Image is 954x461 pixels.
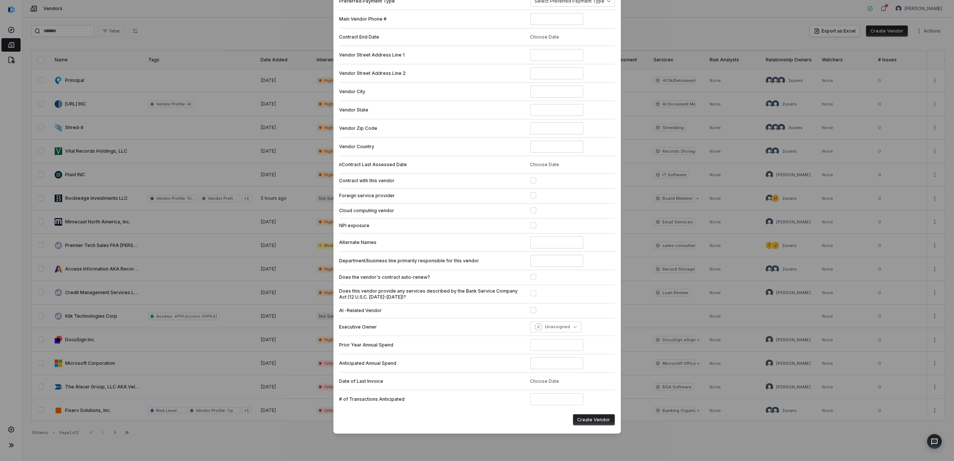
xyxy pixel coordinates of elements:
label: Department/business line primarily responsible for this vendor [339,258,524,264]
button: Choose Date [528,29,562,45]
button: Create Vendor [573,414,615,425]
label: AI -Related Vendor [339,308,524,314]
label: Date of Last Invoice [339,378,524,384]
label: Prior Year Annual Spend [339,342,524,348]
label: Vendor Street Address Line 1 [339,52,524,58]
label: # of Transactions Anticipated [339,396,524,402]
label: Foreign service provider [339,193,524,199]
label: Vendor Country [339,144,524,150]
label: nContract Last Assessed Date [339,162,524,168]
button: Choose Date [528,157,562,173]
label: Executive Owner [339,324,524,330]
label: Vendor Zip Code [339,125,524,131]
label: Does the vendor's contract auto-renew? [339,274,524,280]
label: Vendor State [339,107,524,113]
label: Alternate Names [339,239,524,245]
label: Anticipated Annual Spend [339,360,524,366]
label: Cloud computing vendor [339,208,524,214]
label: Contract End Date [339,34,524,40]
label: Vendor City [339,89,524,95]
span: Unassigned [545,324,570,330]
label: Main Vendor Phone # [339,16,524,22]
label: Contract with this vendor [339,178,524,184]
label: Does this vendor provide any services described by the Bank Service Company Act (12 U.S.C. [DATE]... [339,288,524,300]
label: NPI exposure [339,223,524,229]
label: Vendor Street Address Line 2 [339,70,524,76]
button: Choose Date [528,373,562,389]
